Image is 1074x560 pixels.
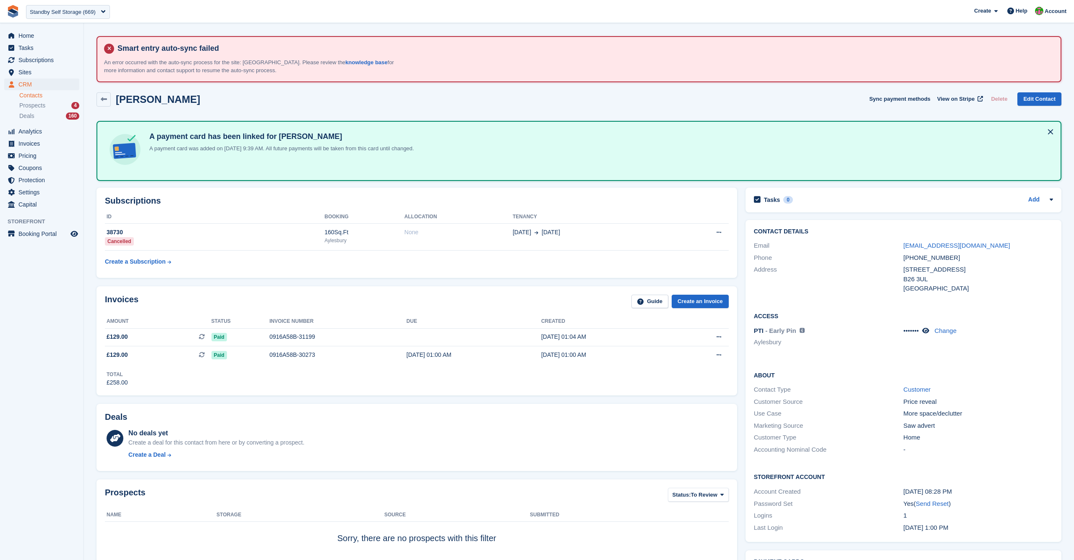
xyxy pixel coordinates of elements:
[974,7,991,15] span: Create
[754,253,904,263] div: Phone
[4,79,79,90] a: menu
[903,284,1053,293] div: [GEOGRAPHIC_DATA]
[128,450,166,459] div: Create a Deal
[754,241,904,251] div: Email
[903,386,931,393] a: Customer
[754,523,904,533] div: Last Login
[105,295,138,309] h2: Invoices
[18,66,69,78] span: Sites
[18,42,69,54] span: Tasks
[4,54,79,66] a: menu
[269,332,407,341] div: 0916A58B-31199
[18,30,69,42] span: Home
[19,112,34,120] span: Deals
[903,397,1053,407] div: Price reveal
[541,351,676,359] div: [DATE] 01:00 AM
[903,511,1053,521] div: 1
[18,138,69,149] span: Invoices
[105,254,171,270] a: Create a Subscription
[4,186,79,198] a: menu
[1017,92,1061,106] a: Edit Contact
[754,265,904,293] div: Address
[4,138,79,149] a: menu
[903,242,1010,249] a: [EMAIL_ADDRESS][DOMAIN_NAME]
[105,237,134,246] div: Cancelled
[4,42,79,54] a: menu
[754,338,904,347] li: Aylesbury
[4,228,79,240] a: menu
[18,174,69,186] span: Protection
[764,196,780,204] h2: Tasks
[934,327,957,334] a: Change
[903,499,1053,509] div: Yes
[542,228,560,237] span: [DATE]
[107,132,143,167] img: card-linked-ebf98d0992dc2aeb22e95c0e3c79077019eb2392cfd83c6a337811c24bc77127.svg
[1028,195,1040,205] a: Add
[4,126,79,137] a: menu
[105,210,324,224] th: ID
[903,265,1053,275] div: [STREET_ADDRESS]
[934,92,985,106] a: View on Stripe
[783,196,793,204] div: 0
[903,409,1053,419] div: More space/declutter
[869,92,931,106] button: Sync payment methods
[71,102,79,109] div: 4
[754,421,904,431] div: Marketing Source
[4,30,79,42] a: menu
[513,228,531,237] span: [DATE]
[128,438,304,447] div: Create a deal for this contact from here or by converting a prospect.
[4,66,79,78] a: menu
[404,210,513,224] th: Allocation
[754,371,1053,379] h2: About
[19,102,45,110] span: Prospects
[914,500,951,507] span: ( )
[216,508,384,522] th: Storage
[69,229,79,239] a: Preview store
[754,511,904,521] div: Logins
[19,92,79,99] a: Contacts
[541,315,676,328] th: Created
[754,327,764,334] span: PTI
[107,371,128,378] div: Total
[18,79,69,90] span: CRM
[404,228,513,237] div: None
[903,433,1053,442] div: Home
[18,150,69,162] span: Pricing
[345,59,387,65] a: knowledge base
[672,295,729,309] a: Create an Invoice
[105,412,127,422] h2: Deals
[18,186,69,198] span: Settings
[18,126,69,137] span: Analytics
[105,196,729,206] h2: Subscriptions
[937,95,975,103] span: View on Stripe
[916,500,949,507] a: Send Reset
[19,101,79,110] a: Prospects 4
[128,450,304,459] a: Create a Deal
[1016,7,1027,15] span: Help
[988,92,1011,106] button: Delete
[4,162,79,174] a: menu
[754,409,904,419] div: Use Case
[114,44,1054,53] h4: Smart entry auto-sync failed
[631,295,668,309] a: Guide
[800,328,805,333] img: icon-info-grey-7440780725fd019a000dd9b08b2336e03edf1995a4989e88bcd33f0948082b44.svg
[211,333,227,341] span: Paid
[146,132,414,141] h4: A payment card has been linked for [PERSON_NAME]
[211,315,270,328] th: Status
[18,162,69,174] span: Coupons
[754,228,1053,235] h2: Contact Details
[754,445,904,455] div: Accounting Nominal Code
[211,351,227,359] span: Paid
[541,332,676,341] div: [DATE] 01:04 AM
[8,217,83,226] span: Storefront
[107,378,128,387] div: £258.00
[105,488,146,503] h2: Prospects
[754,487,904,497] div: Account Created
[146,144,414,153] p: A payment card was added on [DATE] 9:39 AM. All future payments will be taken from this card unti...
[324,228,404,237] div: 160Sq.Ft
[903,487,1053,497] div: [DATE] 08:28 PM
[105,257,166,266] div: Create a Subscription
[754,385,904,395] div: Contact Type
[7,5,19,18] img: stora-icon-8386f47178a22dfd0bd8f6a31ec36ba5ce8667c1dd55bd0f319d3a0aa187defe.svg
[903,275,1053,284] div: B26 3UL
